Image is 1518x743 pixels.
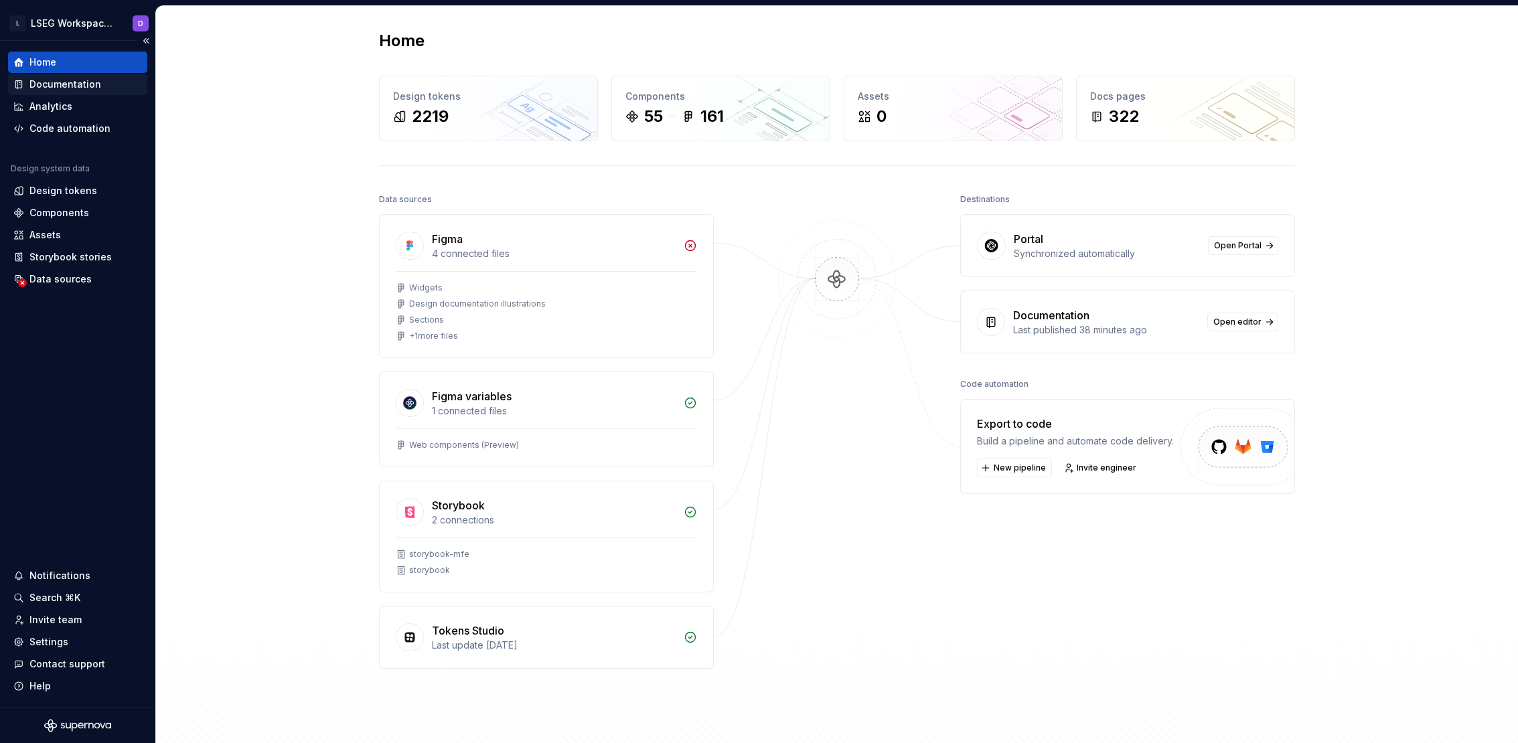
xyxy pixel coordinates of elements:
[138,18,143,29] div: D
[137,31,155,50] button: Collapse sidebar
[29,272,92,286] div: Data sources
[379,190,432,209] div: Data sources
[31,17,117,30] div: LSEG Workspace Design System
[432,388,512,404] div: Figma variables
[1013,307,1089,323] div: Documentation
[393,90,584,103] div: Design tokens
[1213,317,1262,327] span: Open editor
[8,118,147,139] a: Code automation
[29,228,61,242] div: Assets
[409,299,546,309] div: Design documentation illustrations
[8,224,147,246] a: Assets
[29,591,80,604] div: Search ⌘K
[409,565,450,576] div: storybook
[1090,90,1281,103] div: Docs pages
[409,331,458,341] div: + 1 more files
[432,231,463,247] div: Figma
[379,30,425,52] h2: Home
[9,15,25,31] div: L
[8,246,147,268] a: Storybook stories
[977,434,1174,448] div: Build a pipeline and automate code delivery.
[409,440,519,450] div: Web components (Preview)
[44,719,111,732] svg: Supernova Logo
[858,90,1049,103] div: Assets
[412,106,449,127] div: 2219
[11,163,90,174] div: Design system data
[700,106,724,127] div: 161
[29,122,110,135] div: Code automation
[8,653,147,675] button: Contact support
[8,587,147,608] button: Search ⌘K
[29,679,51,693] div: Help
[644,106,663,127] div: 55
[29,569,90,582] div: Notifications
[379,371,714,467] a: Figma variables1 connected filesWeb components (Preview)
[1077,463,1136,473] span: Invite engineer
[8,675,147,697] button: Help
[29,56,56,69] div: Home
[379,481,714,592] a: Storybook2 connectionsstorybook-mfestorybook
[379,606,714,669] a: Tokens StudioLast update [DATE]
[977,459,1052,477] button: New pipeline
[611,76,830,141] a: Components55161
[8,631,147,653] a: Settings
[8,74,147,95] a: Documentation
[29,635,68,649] div: Settings
[379,76,598,141] a: Design tokens2219
[877,106,887,127] div: 0
[1060,459,1142,477] a: Invite engineer
[379,214,714,358] a: Figma4 connected filesWidgetsDesign documentation illustrationsSections+1more files
[1207,313,1278,331] a: Open editor
[1013,323,1199,337] div: Last published 38 minutes ago
[994,463,1046,473] span: New pipeline
[29,657,105,671] div: Contact support
[409,282,443,293] div: Widgets
[29,100,72,113] div: Analytics
[8,268,147,290] a: Data sources
[8,180,147,201] a: Design tokens
[1109,106,1139,127] div: 322
[960,190,1010,209] div: Destinations
[432,497,485,513] div: Storybook
[1014,231,1043,247] div: Portal
[432,513,676,527] div: 2 connections
[29,184,97,197] div: Design tokens
[432,623,504,639] div: Tokens Studio
[29,78,101,91] div: Documentation
[29,206,89,220] div: Components
[8,565,147,586] button: Notifications
[8,96,147,117] a: Analytics
[8,609,147,631] a: Invite team
[960,375,1029,394] div: Code automation
[432,639,676,652] div: Last update [DATE]
[977,416,1174,432] div: Export to code
[625,90,816,103] div: Components
[409,315,444,325] div: Sections
[432,247,676,260] div: 4 connected files
[1208,236,1278,255] a: Open Portal
[432,404,676,418] div: 1 connected files
[29,613,82,627] div: Invite team
[844,76,1063,141] a: Assets0
[1214,240,1262,251] span: Open Portal
[8,52,147,73] a: Home
[1014,247,1200,260] div: Synchronized automatically
[1076,76,1295,141] a: Docs pages322
[409,549,469,560] div: storybook-mfe
[8,202,147,224] a: Components
[29,250,112,264] div: Storybook stories
[3,9,153,37] button: LLSEG Workspace Design SystemD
